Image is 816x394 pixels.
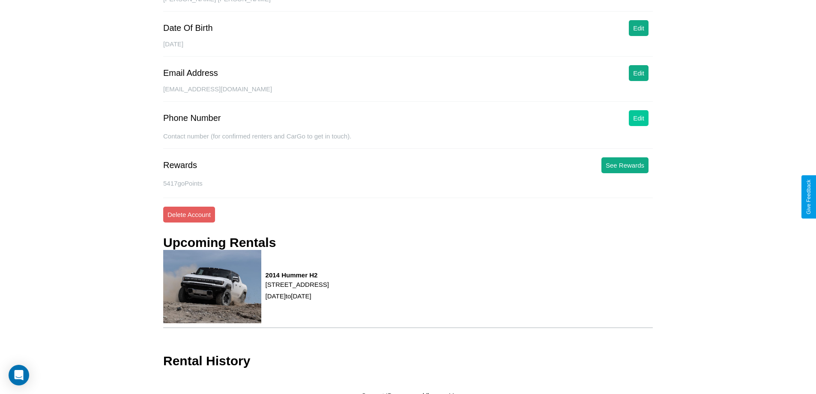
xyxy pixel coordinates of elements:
[266,279,329,290] p: [STREET_ADDRESS]
[601,157,649,173] button: See Rewards
[163,40,653,57] div: [DATE]
[9,365,29,385] div: Open Intercom Messenger
[163,177,653,189] p: 5417 goPoints
[163,235,276,250] h3: Upcoming Rentals
[163,250,261,323] img: rental
[163,160,197,170] div: Rewards
[266,290,329,302] p: [DATE] to [DATE]
[163,113,221,123] div: Phone Number
[163,85,653,102] div: [EMAIL_ADDRESS][DOMAIN_NAME]
[163,132,653,149] div: Contact number (for confirmed renters and CarGo to get in touch).
[163,23,213,33] div: Date Of Birth
[266,271,329,279] h3: 2014 Hummer H2
[629,110,649,126] button: Edit
[629,65,649,81] button: Edit
[163,207,215,223] button: Delete Account
[163,354,250,368] h3: Rental History
[629,20,649,36] button: Edit
[806,180,812,214] div: Give Feedback
[163,68,218,78] div: Email Address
